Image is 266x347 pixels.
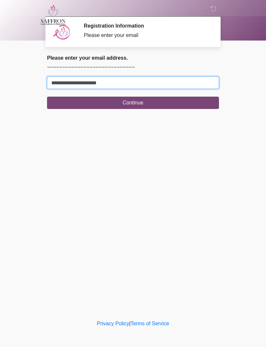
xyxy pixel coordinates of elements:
img: Agent Avatar [52,23,71,42]
button: Continue [47,97,219,109]
div: Please enter your email [84,31,209,39]
a: Privacy Policy [97,321,129,326]
a: Terms of Service [130,321,169,326]
a: | [129,321,130,326]
img: Saffron Laser Aesthetics and Medical Spa Logo [41,5,66,25]
p: ~~~~~~~~~~~~~~~~~~~~~~~~~~~~~ [47,64,219,71]
h2: Please enter your email address. [47,55,219,61]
